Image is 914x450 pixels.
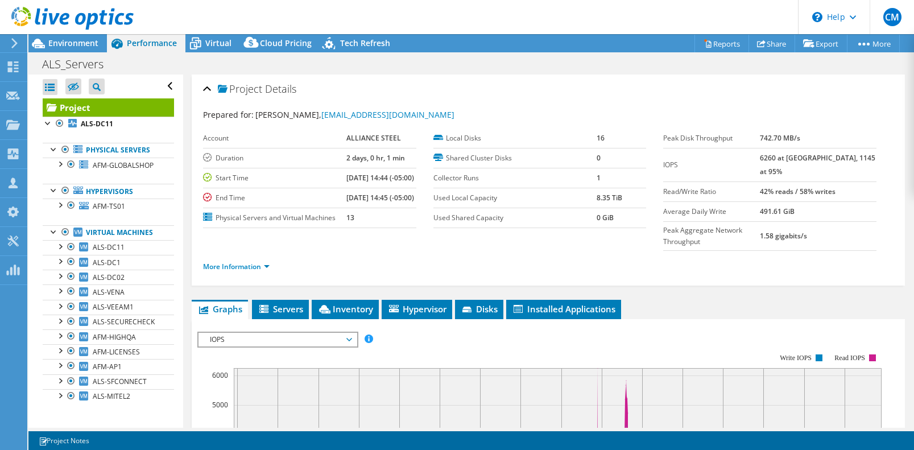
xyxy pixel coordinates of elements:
a: AFM-HIGHQA [43,329,174,344]
span: AFM-LICENSES [93,347,140,357]
label: Physical Servers and Virtual Machines [203,212,346,224]
a: Physical Servers [43,143,174,158]
h1: ALS_Servers [37,58,121,71]
a: AFM-LICENSES [43,344,174,359]
a: ALS-SECURECHECK [43,315,174,329]
span: Servers [258,303,303,315]
b: 6260 at [GEOGRAPHIC_DATA], 1145 at 95% [760,153,875,176]
span: Project [218,84,262,95]
a: More Information [203,262,270,271]
span: ALS-DC02 [93,273,125,282]
label: Used Shared Capacity [433,212,597,224]
b: ALLIANCE STEEL [346,133,401,143]
label: Peak Aggregate Network Throughput [663,225,759,247]
span: AFM-HIGHQA [93,332,136,342]
a: Export [795,35,847,52]
b: 0 [597,153,601,163]
span: AFM-GLOBALSHOP [93,160,154,170]
label: Shared Cluster Disks [433,152,597,164]
span: AFM-AP1 [93,362,122,371]
span: ALS-DC1 [93,258,121,267]
b: 1 [597,173,601,183]
label: Start Time [203,172,346,184]
a: AFM-AP1 [43,359,174,374]
label: IOPS [663,159,759,171]
span: Cloud Pricing [260,38,312,48]
span: Tech Refresh [340,38,390,48]
label: Average Daily Write [663,206,759,217]
a: AFM-GLOBALSHOP [43,158,174,172]
a: AFM-TS01 [43,199,174,213]
a: More [847,35,900,52]
text: 5000 [212,400,228,410]
text: Read IOPS [835,354,866,362]
a: Project Notes [31,434,97,448]
span: ALS-MITEL2 [93,391,130,401]
a: ALS-DC11 [43,240,174,255]
span: Installed Applications [512,303,615,315]
span: Environment [48,38,98,48]
span: AFM-TS01 [93,201,125,211]
b: 13 [346,213,354,222]
label: End Time [203,192,346,204]
a: ALS-DC02 [43,270,174,284]
a: ALS-DC11 [43,117,174,131]
b: [DATE] 14:45 (-05:00) [346,193,414,203]
a: Virtual Machines [43,225,174,240]
b: 1.58 gigabits/s [760,231,807,241]
label: Account [203,133,346,144]
label: Used Local Capacity [433,192,597,204]
a: [EMAIL_ADDRESS][DOMAIN_NAME] [321,109,454,120]
text: Write IOPS [780,354,812,362]
a: ALS-DC1 [43,255,174,270]
a: ALS-VENA [43,284,174,299]
a: Hypervisors [43,184,174,199]
label: Local Disks [433,133,597,144]
span: Disks [461,303,498,315]
a: ALS-MITEL2 [43,389,174,404]
span: Performance [127,38,177,48]
span: ALS-SECURECHECK [93,317,155,327]
span: Graphs [197,303,242,315]
span: IOPS [204,333,350,346]
a: Share [748,35,795,52]
span: Details [265,82,296,96]
a: Project [43,98,174,117]
span: ALS-SFCONNECT [93,377,147,386]
b: [DATE] 14:44 (-05:00) [346,173,414,183]
b: 42% reads / 58% writes [760,187,836,196]
a: Reports [694,35,749,52]
b: 16 [597,133,605,143]
a: ALS-SFCONNECT [43,374,174,389]
text: 6000 [212,370,228,380]
label: Collector Runs [433,172,597,184]
span: CM [883,8,901,26]
span: Hypervisor [387,303,446,315]
span: Inventory [317,303,373,315]
b: 0 GiB [597,213,614,222]
label: Peak Disk Throughput [663,133,759,144]
b: 491.61 GiB [760,207,795,216]
span: ALS-DC11 [93,242,125,252]
label: Prepared for: [203,109,254,120]
b: 742.70 MB/s [760,133,800,143]
span: [PERSON_NAME], [255,109,454,120]
svg: \n [812,12,822,22]
label: Duration [203,152,346,164]
b: ALS-DC11 [81,119,113,129]
b: 8.35 TiB [597,193,622,203]
b: 2 days, 0 hr, 1 min [346,153,405,163]
label: Read/Write Ratio [663,186,759,197]
a: ALS-VEEAM1 [43,300,174,315]
span: ALS-VEEAM1 [93,302,134,312]
span: ALS-VENA [93,287,125,297]
span: Virtual [205,38,231,48]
